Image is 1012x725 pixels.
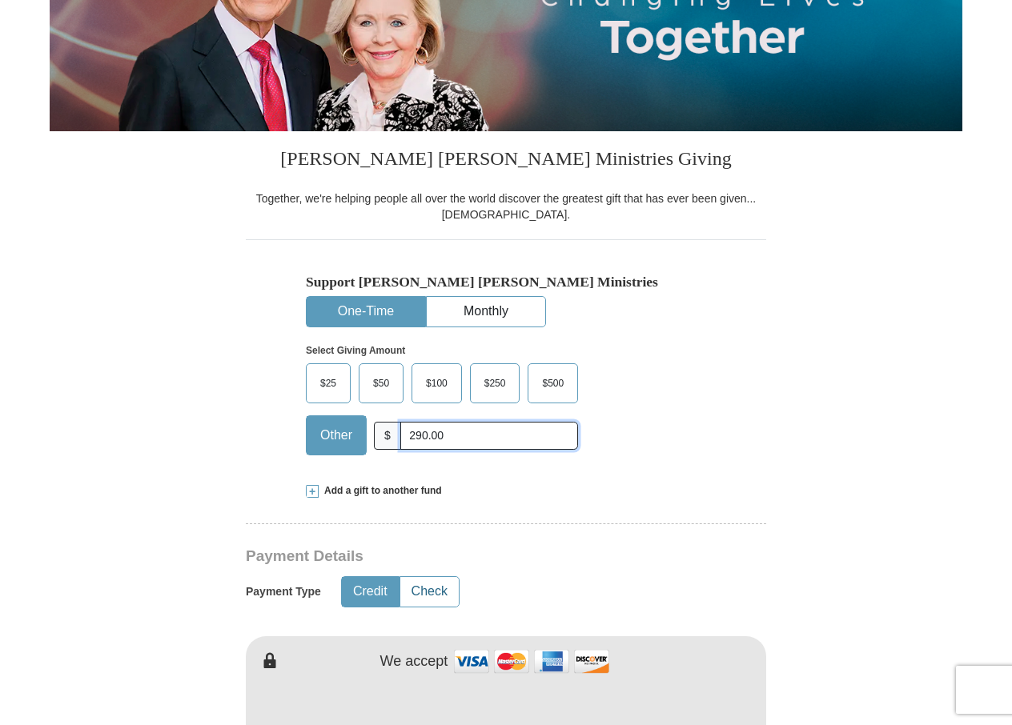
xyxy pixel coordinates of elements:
input: Other Amount [400,422,578,450]
span: $25 [312,371,344,395]
img: credit cards accepted [452,644,612,679]
h3: Payment Details [246,547,654,566]
h3: [PERSON_NAME] [PERSON_NAME] Ministries Giving [246,131,766,190]
h5: Payment Type [246,585,321,599]
button: Check [400,577,459,607]
span: $100 [418,371,456,395]
span: $500 [534,371,572,395]
div: Together, we're helping people all over the world discover the greatest gift that has ever been g... [246,190,766,222]
button: Credit [342,577,399,607]
strong: Select Giving Amount [306,345,405,356]
h4: We accept [380,653,448,671]
span: $50 [365,371,397,395]
span: Other [312,423,360,447]
button: One-Time [307,297,425,326]
span: $250 [476,371,514,395]
button: Monthly [427,297,545,326]
span: $ [374,422,401,450]
span: Add a gift to another fund [319,484,442,498]
h5: Support [PERSON_NAME] [PERSON_NAME] Ministries [306,274,706,290]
